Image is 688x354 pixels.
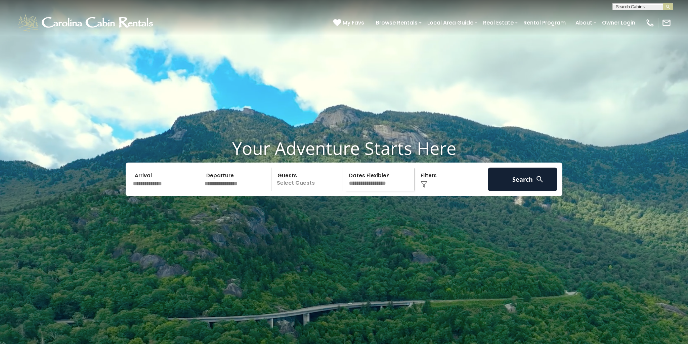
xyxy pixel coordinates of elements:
[662,18,671,28] img: mail-regular-white.png
[343,18,364,27] span: My Favs
[488,168,557,191] button: Search
[645,18,655,28] img: phone-regular-white.png
[480,17,517,29] a: Real Estate
[599,17,639,29] a: Owner Login
[520,17,569,29] a: Rental Program
[373,17,421,29] a: Browse Rentals
[421,181,427,188] img: filter--v1.png
[5,138,683,159] h1: Your Adventure Starts Here
[535,175,544,183] img: search-regular-white.png
[572,17,596,29] a: About
[333,18,366,27] a: My Favs
[424,17,477,29] a: Local Area Guide
[273,168,343,191] p: Select Guests
[17,13,156,33] img: White-1-1-2.png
